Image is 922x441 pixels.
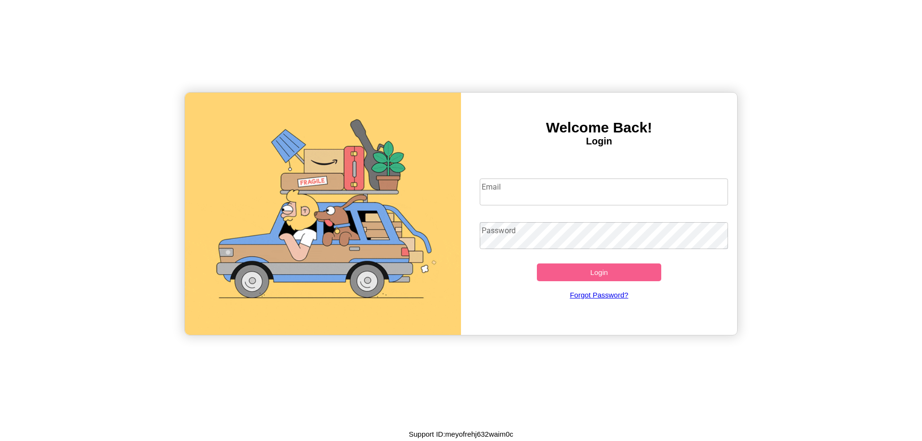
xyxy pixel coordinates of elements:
a: Forgot Password? [475,281,724,309]
img: gif [185,93,461,335]
h3: Welcome Back! [461,119,737,136]
p: Support ID: meyofrehj632waim0c [409,428,513,441]
h4: Login [461,136,737,147]
button: Login [537,263,661,281]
